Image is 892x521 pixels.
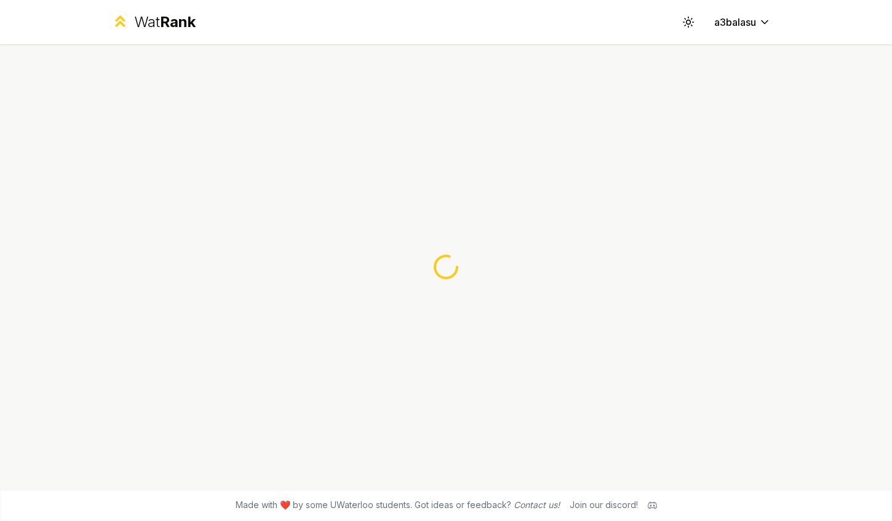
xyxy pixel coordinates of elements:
[111,12,196,32] a: WatRank
[704,11,781,33] button: a3balasu
[514,499,560,510] a: Contact us!
[236,499,560,511] span: Made with ❤️ by some UWaterloo students. Got ideas or feedback?
[134,12,196,32] div: Wat
[570,499,638,511] div: Join our discord!
[714,15,756,30] span: a3balasu
[160,13,196,31] span: Rank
